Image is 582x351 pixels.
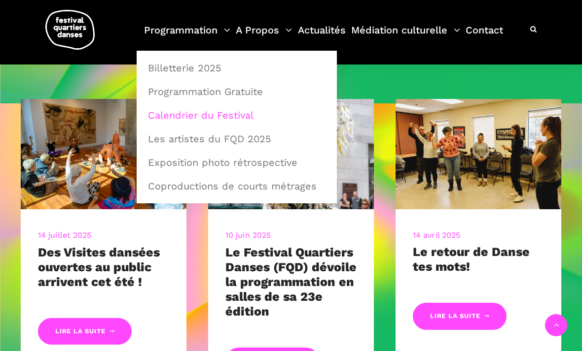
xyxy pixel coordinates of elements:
[38,245,160,289] a: Des Visites dansées ouvertes au public arrivent cet été !
[225,245,357,319] a: Le Festival Quartiers Danses (FQD) dévoile la programmation en salles de sa 23e édition
[142,151,331,174] a: Exposition photo rétrospective
[466,22,503,51] a: Contact
[142,57,331,79] a: Billetterie 2025
[142,104,331,127] a: Calendrier du Festival
[236,22,292,51] a: A Propos
[298,22,346,51] a: Actualités
[396,99,561,209] img: CARI, 8 mars 2023-209
[45,10,95,50] img: logo-fqd-med
[142,128,331,150] a: Les artistes du FQD 2025
[413,230,460,240] a: 14 avril 2025
[21,99,186,209] img: 20240905-9595
[38,318,132,345] a: Lire la suite
[225,230,271,240] a: 10 juin 2025
[38,230,92,240] a: 14 juillet 2025
[142,80,331,103] a: Programmation Gratuite
[413,303,507,330] a: Lire la suite
[142,175,331,197] a: Coproductions de courts métrages
[144,22,230,51] a: Programmation
[413,245,530,274] a: Le retour de Danse tes mots!
[351,22,460,51] a: Médiation culturelle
